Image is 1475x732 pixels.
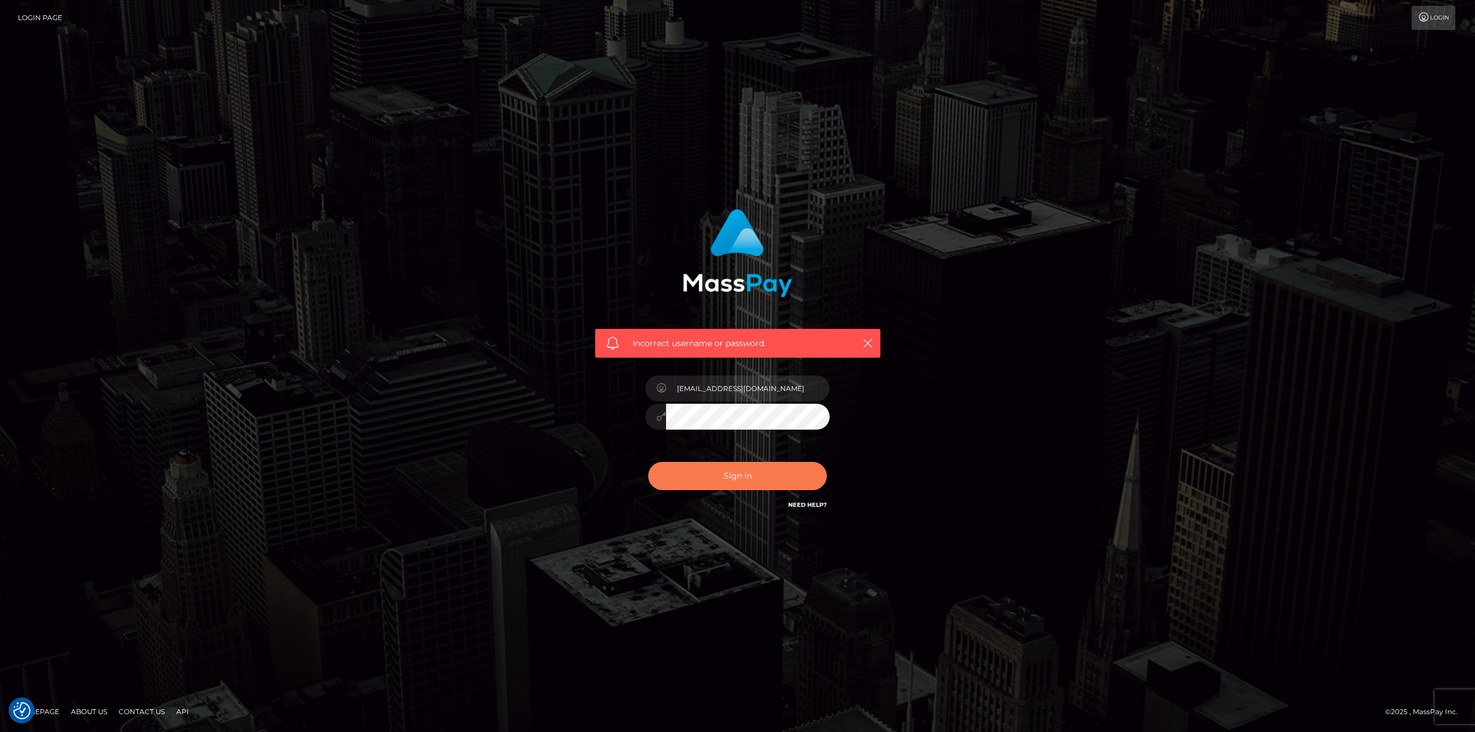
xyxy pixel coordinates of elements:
[13,703,64,720] a: Homepage
[13,702,31,719] img: Revisit consent button
[633,337,843,350] span: Incorrect username or password.
[788,501,827,509] a: Need Help?
[683,209,792,297] img: MassPay Login
[172,703,194,720] a: API
[18,6,62,30] a: Login Page
[666,376,830,401] input: Username...
[114,703,169,720] a: Contact Us
[66,703,112,720] a: About Us
[648,462,827,490] button: Sign in
[1412,6,1455,30] a: Login
[1385,706,1466,718] div: © 2025 , MassPay Inc.
[13,702,31,719] button: Consent Preferences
